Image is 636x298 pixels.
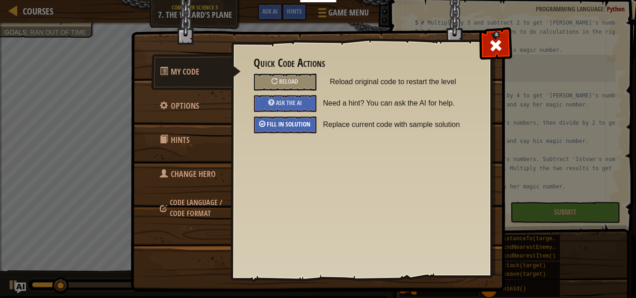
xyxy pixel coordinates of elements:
[280,77,299,86] span: Reload
[171,100,199,111] span: Configure settings
[171,66,200,77] span: Quick Code Actions
[267,120,311,128] span: Fill in solution
[254,95,316,112] div: Ask the AI
[170,197,223,218] span: Choose hero, language
[151,54,241,90] a: My Code
[276,98,302,107] span: Ask the AI
[323,95,475,111] span: Need a hint? You can ask the AI for help.
[330,74,468,90] span: Reload original code to restart the level
[323,116,475,133] span: Replace current code with sample solution
[254,116,316,133] div: Fill in solution
[254,74,316,91] div: Reload original code to restart the level
[254,57,468,69] h3: Quick Code Actions
[171,134,190,146] span: Hints
[151,88,232,124] a: Options
[171,168,216,180] span: Choose hero, language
